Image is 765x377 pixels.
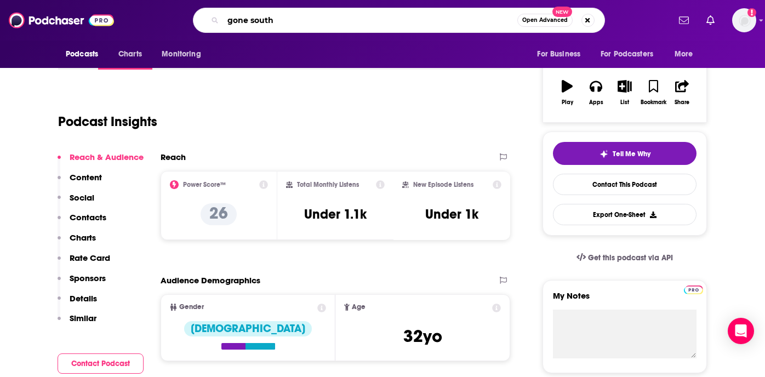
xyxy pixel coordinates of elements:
[58,293,97,313] button: Details
[58,152,144,172] button: Reach & Audience
[553,174,697,195] a: Contact This Podcast
[747,8,756,17] svg: Add a profile image
[537,47,580,62] span: For Business
[610,73,639,112] button: List
[522,18,568,23] span: Open Advanced
[154,44,215,65] button: open menu
[675,11,693,30] a: Show notifications dropdown
[601,47,653,62] span: For Podcasters
[553,290,697,310] label: My Notes
[684,284,703,294] a: Pro website
[553,73,581,112] button: Play
[70,313,96,323] p: Similar
[70,273,106,283] p: Sponsors
[529,44,594,65] button: open menu
[58,113,157,130] h1: Podcast Insights
[58,273,106,293] button: Sponsors
[403,325,442,347] span: 32 yo
[161,152,186,162] h2: Reach
[732,8,756,32] img: User Profile
[639,73,667,112] button: Bookmark
[66,47,98,62] span: Podcasts
[70,192,94,203] p: Social
[732,8,756,32] span: Logged in as BKusilek
[517,14,573,27] button: Open AdvancedNew
[183,181,226,188] h2: Power Score™
[58,253,110,273] button: Rate Card
[111,44,149,65] a: Charts
[161,275,260,285] h2: Audience Demographics
[613,150,650,158] span: Tell Me Why
[684,285,703,294] img: Podchaser Pro
[413,181,473,188] h2: New Episode Listens
[553,204,697,225] button: Export One-Sheet
[184,321,312,336] div: [DEMOGRAPHIC_DATA]
[600,150,608,158] img: tell me why sparkle
[641,99,666,106] div: Bookmark
[58,172,102,192] button: Content
[58,232,96,253] button: Charts
[553,142,697,165] button: tell me why sparkleTell Me Why
[70,172,102,182] p: Content
[702,11,719,30] a: Show notifications dropdown
[620,99,629,106] div: List
[581,73,610,112] button: Apps
[297,181,359,188] h2: Total Monthly Listens
[223,12,517,29] input: Search podcasts, credits, & more...
[732,8,756,32] button: Show profile menu
[162,47,201,62] span: Monitoring
[70,152,144,162] p: Reach & Audience
[193,8,605,33] div: Search podcasts, credits, & more...
[425,206,478,222] h3: Under 1k
[728,318,754,344] div: Open Intercom Messenger
[593,44,669,65] button: open menu
[675,47,693,62] span: More
[667,44,707,65] button: open menu
[588,253,673,262] span: Get this podcast via API
[58,44,112,65] button: open menu
[668,73,697,112] button: Share
[118,47,142,62] span: Charts
[562,99,573,106] div: Play
[675,99,689,106] div: Share
[58,313,96,333] button: Similar
[201,203,237,225] p: 26
[70,232,96,243] p: Charts
[70,253,110,263] p: Rate Card
[9,10,114,31] img: Podchaser - Follow, Share and Rate Podcasts
[552,7,572,17] span: New
[70,212,106,222] p: Contacts
[352,304,366,311] span: Age
[589,99,603,106] div: Apps
[568,244,682,271] a: Get this podcast via API
[179,304,204,311] span: Gender
[58,353,144,374] button: Contact Podcast
[304,206,367,222] h3: Under 1.1k
[70,293,97,304] p: Details
[58,192,94,213] button: Social
[58,212,106,232] button: Contacts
